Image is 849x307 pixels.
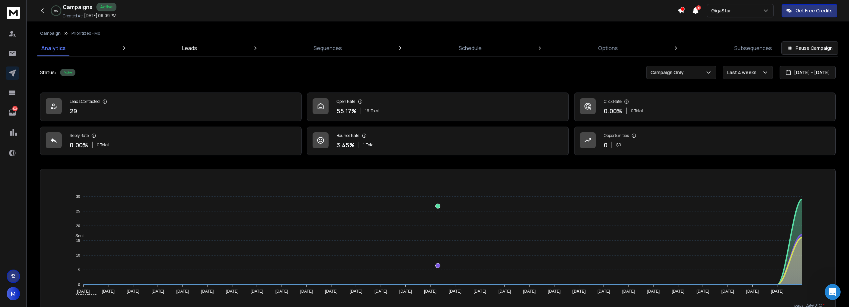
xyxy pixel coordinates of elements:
[29,51,66,55] b: [PERSON_NAME]
[651,69,686,76] p: Campaign Only
[307,93,568,121] a: Open Rate55.17%16Total
[40,127,302,155] a: Reply Rate0.00%0 Total
[325,289,338,294] tspan: [DATE]
[746,289,759,294] tspan: [DATE]
[32,3,76,8] h1: [PERSON_NAME]
[70,133,89,138] p: Reply Rate
[697,289,709,294] tspan: [DATE]
[375,289,387,294] tspan: [DATE]
[226,289,239,294] tspan: [DATE]
[672,289,685,294] tspan: [DATE]
[780,66,836,79] button: [DATE] - [DATE]
[70,140,88,150] p: 0.00 %
[21,219,26,224] button: Emoji picker
[727,69,759,76] p: Last 4 weeks
[449,289,461,294] tspan: [DATE]
[337,133,359,138] p: Bounce Rate
[11,10,64,22] b: [EMAIL_ADDRESS][DOMAIN_NAME]
[825,284,841,300] iframe: Intercom live chat
[77,289,90,294] tspan: [DATE]
[7,287,20,300] button: M
[201,289,214,294] tspan: [DATE]
[32,219,37,224] button: Gif picker
[594,40,622,56] a: Options
[10,219,16,224] button: Upload attachment
[363,142,365,148] span: 1
[597,289,610,294] tspan: [DATE]
[5,49,128,64] div: Raj says…
[37,40,70,56] a: Analytics
[734,44,772,52] p: Subsequences
[96,3,116,11] div: Active
[117,3,129,15] div: Close
[182,44,197,52] p: Leads
[11,185,63,189] div: [PERSON_NAME] • 1h ago
[781,41,838,55] button: Pause Campaign
[78,268,80,272] tspan: 5
[572,289,586,294] tspan: [DATE]
[127,289,139,294] tspan: [DATE]
[176,289,189,294] tspan: [DATE]
[310,40,346,56] a: Sequences
[12,106,18,111] p: 102
[604,106,622,116] p: 0.00 %
[78,283,80,287] tspan: 0
[5,120,128,146] div: matthew says…
[598,44,618,52] p: Options
[11,160,104,180] div: Thanks for sharing that. Let me check this from my end and get back to you shortly with an update.
[70,106,77,116] p: 29
[616,142,621,148] p: $ 0
[365,108,369,114] span: 16
[63,3,92,11] h1: Campaigns
[42,219,48,224] button: Start recording
[70,99,100,104] p: Leads Contacted
[11,68,104,75] div: Hi,
[399,289,412,294] tspan: [DATE]
[5,64,128,120] div: Raj says…
[631,108,643,114] p: 0 Total
[71,31,100,36] p: Prioritized - Mo
[19,4,30,14] img: Profile image for Raj
[300,289,313,294] tspan: [DATE]
[29,200,123,220] div: Can the tagging like "not interested" or "out of office" can affect its status and possibly read ...
[5,196,128,232] div: matthew says…
[41,44,66,52] p: Analytics
[6,106,19,119] a: 102
[604,140,607,150] p: 0
[104,3,117,15] button: Home
[6,205,128,216] textarea: Message…
[455,40,486,56] a: Schedule
[459,44,482,52] p: Schedule
[337,106,357,116] p: 55.17 %
[11,26,104,39] div: Our usual reply time 🕒
[76,209,80,213] tspan: 25
[5,146,109,184] div: Hi [PERSON_NAME],Thanks for sharing that. Let me check this from my end and get back to you short...
[11,78,104,111] div: Could you please share a few example email addresses that were marked as bounced but aren’t showi...
[20,50,27,56] img: Profile image for Raj
[114,216,125,227] button: Send a message…
[307,127,568,155] a: Bounce Rate3.45%1Total
[604,133,629,138] p: Opportunities
[178,40,201,56] a: Leads
[5,146,128,196] div: Raj says…
[40,93,302,121] a: Leads Contacted29
[24,196,128,224] div: Can the tagging like "not interested" or "out of office" can affect its status and possibly read ...
[54,9,58,13] p: 0 %
[275,289,288,294] tspan: [DATE]
[424,289,437,294] tspan: [DATE]
[574,127,836,155] a: Opportunities0$0
[24,120,128,141] div: [PERSON_NAME][EMAIL_ADDRESS][DOMAIN_NAME]
[314,44,342,52] p: Sequences
[151,289,164,294] tspan: [DATE]
[102,289,115,294] tspan: [DATE]
[29,50,114,56] div: joined the conversation
[4,3,17,15] button: go back
[721,289,734,294] tspan: [DATE]
[548,289,560,294] tspan: [DATE]
[474,289,486,294] tspan: [DATE]
[523,289,536,294] tspan: [DATE]
[366,142,375,148] span: Total
[350,289,362,294] tspan: [DATE]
